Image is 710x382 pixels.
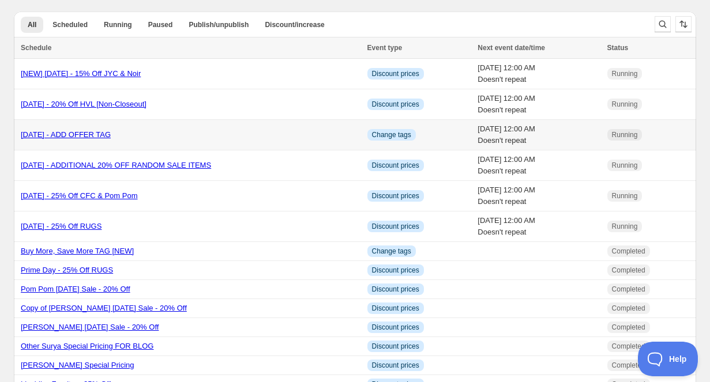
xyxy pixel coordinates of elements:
[21,222,102,230] a: [DATE] - 25% Off RUGS
[21,69,141,78] a: [NEW] [DATE] - 15% Off JYC & Noir
[474,181,603,211] td: [DATE] 12:00 AM Doesn't repeat
[474,120,603,150] td: [DATE] 12:00 AM Doesn't repeat
[372,161,419,170] span: Discount prices
[21,361,134,369] a: [PERSON_NAME] Special Pricing
[372,191,419,201] span: Discount prices
[21,44,51,52] span: Schedule
[21,100,146,108] a: [DATE] - 20% Off HVL [Non-Closeout]
[612,285,645,294] span: Completed
[21,130,111,139] a: [DATE] - ADD OFFER TAG
[474,150,603,181] td: [DATE] 12:00 AM Doesn't repeat
[607,44,629,52] span: Status
[612,161,638,170] span: Running
[372,100,419,109] span: Discount prices
[21,323,159,331] a: [PERSON_NAME] [DATE] Sale - 20% Off
[21,191,138,200] a: [DATE] - 25% Off CFC & Pom Pom
[612,222,638,231] span: Running
[189,20,249,29] span: Publish/unpublish
[675,16,692,32] button: Sort the results
[372,285,419,294] span: Discount prices
[148,20,173,29] span: Paused
[612,130,638,139] span: Running
[612,100,638,109] span: Running
[612,323,645,332] span: Completed
[612,191,638,201] span: Running
[372,266,419,275] span: Discount prices
[21,161,211,169] a: [DATE] - ADDITIONAL 20% OFF RANDOM SALE ITEMS
[372,361,419,370] span: Discount prices
[21,247,134,255] a: Buy More, Save More TAG [NEW]
[372,69,419,78] span: Discount prices
[655,16,671,32] button: Search and filter results
[21,304,187,312] a: Copy of [PERSON_NAME] [DATE] Sale - 20% Off
[638,342,698,376] iframe: Toggle Customer Support
[612,247,645,256] span: Completed
[28,20,36,29] span: All
[372,304,419,313] span: Discount prices
[612,69,638,78] span: Running
[612,304,645,313] span: Completed
[474,211,603,242] td: [DATE] 12:00 AM Doesn't repeat
[21,266,113,274] a: Prime Day - 25% Off RUGS
[372,342,419,351] span: Discount prices
[372,323,419,332] span: Discount prices
[612,266,645,275] span: Completed
[367,44,403,52] span: Event type
[474,89,603,120] td: [DATE] 12:00 AM Doesn't repeat
[612,342,645,351] span: Completed
[52,20,88,29] span: Scheduled
[612,361,645,370] span: Completed
[478,44,545,52] span: Next event date/time
[104,20,132,29] span: Running
[21,285,130,293] a: Pom Pom [DATE] Sale - 20% Off
[372,130,411,139] span: Change tags
[21,342,153,350] a: Other Surya Special Pricing FOR BLOG
[474,59,603,89] td: [DATE] 12:00 AM Doesn't repeat
[372,247,411,256] span: Change tags
[372,222,419,231] span: Discount prices
[265,20,324,29] span: Discount/increase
